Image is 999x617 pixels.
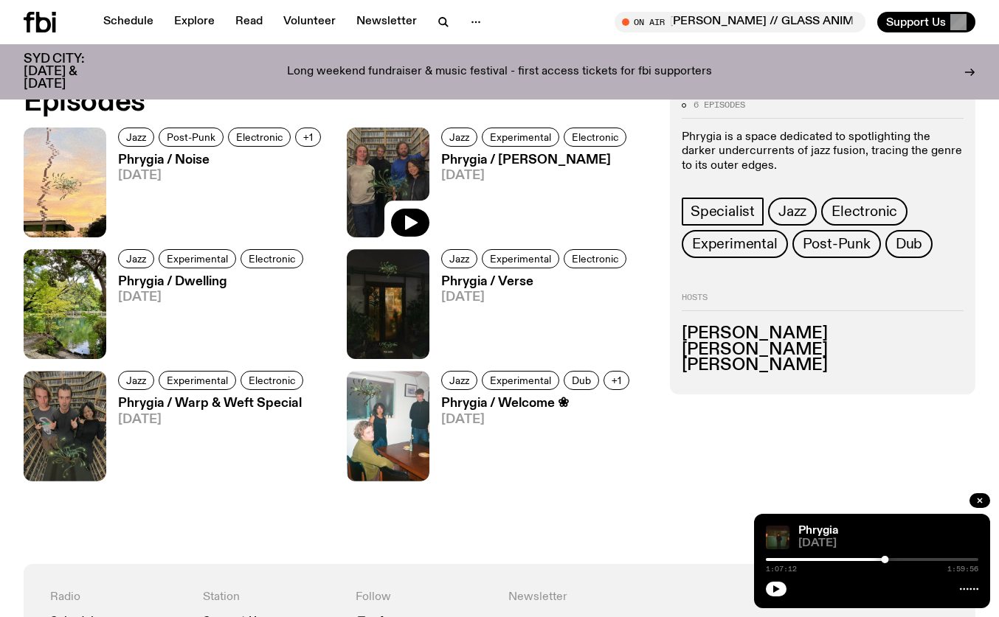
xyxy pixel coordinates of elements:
[449,375,469,386] span: Jazz
[691,203,755,220] span: Specialist
[490,253,551,264] span: Experimental
[236,131,283,142] span: Electronic
[792,230,881,258] a: Post-Punk
[449,131,469,142] span: Jazz
[682,130,964,173] p: Phrygia is a space dedicated to spotlighting the darker undercurrents of jazz fusion, tracing the...
[429,397,634,481] a: Phrygia / Welcome ❀[DATE]
[682,326,964,342] h3: [PERSON_NAME]
[24,53,118,91] h3: SYD CITY: [DATE] & [DATE]
[356,590,491,604] h4: Follow
[604,371,629,390] button: +1
[165,12,224,32] a: Explore
[24,89,652,116] h2: Episodes
[348,12,426,32] a: Newsletter
[50,590,185,604] h4: Radio
[118,154,325,167] h3: Phrygia / Noise
[564,128,626,147] a: Electronic
[249,375,295,386] span: Electronic
[159,371,236,390] a: Experimental
[126,375,146,386] span: Jazz
[441,249,477,268] a: Jazz
[886,15,946,29] span: Support Us
[564,371,599,390] a: Dub
[167,131,215,142] span: Post-Punk
[682,198,764,226] a: Specialist
[429,154,631,237] a: Phrygia / [PERSON_NAME][DATE]
[249,253,295,264] span: Electronic
[572,253,618,264] span: Electronic
[490,131,551,142] span: Experimental
[798,538,978,549] span: [DATE]
[449,253,469,264] span: Jazz
[682,358,964,374] h3: [PERSON_NAME]
[692,236,778,252] span: Experimental
[441,371,477,390] a: Jazz
[896,236,922,252] span: Dub
[778,203,806,220] span: Jazz
[274,12,345,32] a: Volunteer
[126,253,146,264] span: Jazz
[118,249,154,268] a: Jazz
[768,198,817,226] a: Jazz
[482,128,559,147] a: Experimental
[441,276,631,288] h3: Phrygia / Verse
[441,414,634,426] span: [DATE]
[118,128,154,147] a: Jazz
[241,249,303,268] a: Electronic
[118,291,308,304] span: [DATE]
[612,375,621,386] span: +1
[482,249,559,268] a: Experimental
[303,131,313,142] span: +1
[694,101,745,109] span: 6 episodes
[885,230,933,258] a: Dub
[766,565,797,573] span: 1:07:12
[118,397,308,410] h3: Phrygia / Warp & Weft Special
[429,276,631,359] a: Phrygia / Verse[DATE]
[482,371,559,390] a: Experimental
[821,198,908,226] a: Electronic
[227,12,272,32] a: Read
[490,375,551,386] span: Experimental
[947,565,978,573] span: 1:59:56
[203,590,338,604] h4: Station
[287,66,712,79] p: Long weekend fundraiser & music festival - first access tickets for fbi supporters
[295,128,321,147] button: +1
[94,12,162,32] a: Schedule
[159,249,236,268] a: Experimental
[167,375,228,386] span: Experimental
[441,397,634,410] h3: Phrygia / Welcome ❀
[106,154,325,237] a: Phrygia / Noise[DATE]
[803,236,871,252] span: Post-Punk
[241,371,303,390] a: Electronic
[441,154,631,167] h3: Phrygia / [PERSON_NAME]
[126,131,146,142] span: Jazz
[167,253,228,264] span: Experimental
[441,128,477,147] a: Jazz
[159,128,224,147] a: Post-Punk
[766,526,789,549] img: A greeny-grainy film photo of Bela, John and Bindi at night. They are standing in a backyard on g...
[798,525,838,537] a: Phrygia
[118,371,154,390] a: Jazz
[228,128,291,147] a: Electronic
[615,12,865,32] button: On AirMornings with [PERSON_NAME] // GLASS ANIMALS & [GEOGRAPHIC_DATA]
[572,131,618,142] span: Electronic
[106,276,308,359] a: Phrygia / Dwelling[DATE]
[877,12,975,32] button: Support Us
[106,397,308,481] a: Phrygia / Warp & Weft Special[DATE]
[832,203,897,220] span: Electronic
[682,342,964,358] h3: [PERSON_NAME]
[682,230,788,258] a: Experimental
[118,414,308,426] span: [DATE]
[508,590,796,604] h4: Newsletter
[682,293,964,311] h2: Hosts
[441,291,631,304] span: [DATE]
[564,249,626,268] a: Electronic
[441,170,631,182] span: [DATE]
[118,276,308,288] h3: Phrygia / Dwelling
[118,170,325,182] span: [DATE]
[572,375,591,386] span: Dub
